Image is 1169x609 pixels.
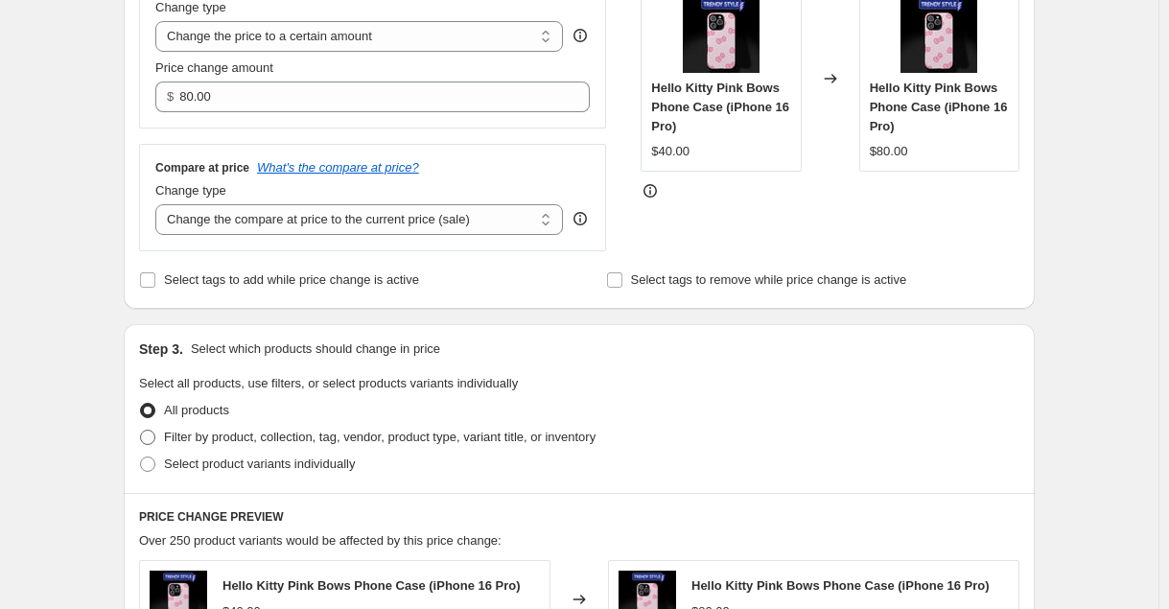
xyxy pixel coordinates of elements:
div: help [571,209,590,228]
div: help [571,26,590,45]
span: Select tags to add while price change is active [164,272,419,287]
h2: Step 3. [139,340,183,359]
span: Price change amount [155,60,273,75]
span: $ [167,89,174,104]
span: Hello Kitty Pink Bows Phone Case (iPhone 16 Pro) [222,578,521,593]
div: $40.00 [651,142,690,161]
span: Hello Kitty Pink Bows Phone Case (iPhone 16 Pro) [691,578,990,593]
span: Hello Kitty Pink Bows Phone Case (iPhone 16 Pro) [651,81,789,133]
span: Change type [155,183,226,198]
input: 80.00 [179,82,560,112]
span: Select tags to remove while price change is active [631,272,907,287]
span: Over 250 product variants would be affected by this price change: [139,533,502,548]
h6: PRICE CHANGE PREVIEW [139,509,1019,525]
span: Hello Kitty Pink Bows Phone Case (iPhone 16 Pro) [870,81,1008,133]
span: All products [164,403,229,417]
span: Select product variants individually [164,457,355,471]
span: Select all products, use filters, or select products variants individually [139,376,518,390]
h3: Compare at price [155,160,249,176]
span: Filter by product, collection, tag, vendor, product type, variant title, or inventory [164,430,596,444]
button: What's the compare at price? [257,160,419,175]
p: Select which products should change in price [191,340,440,359]
div: $80.00 [870,142,908,161]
